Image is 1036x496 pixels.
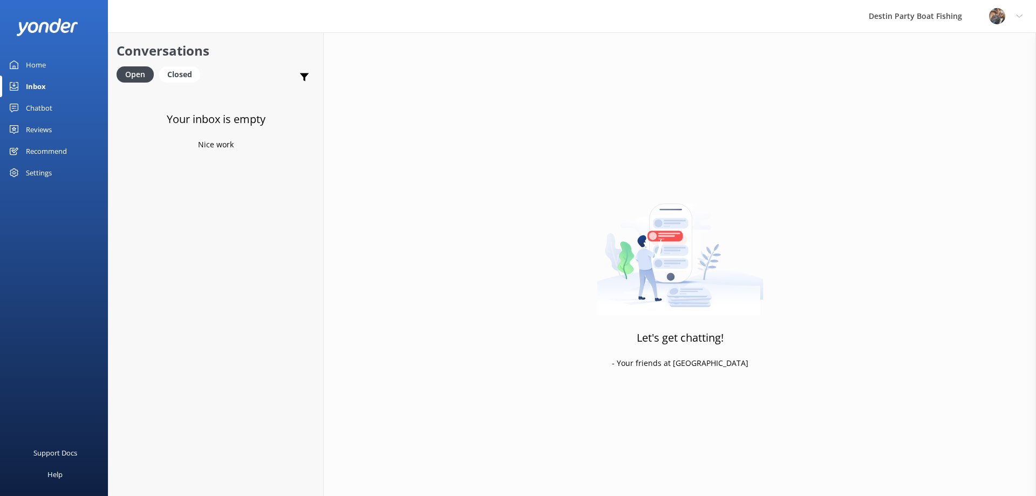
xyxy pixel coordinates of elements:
a: Closed [159,68,206,80]
div: Inbox [26,76,46,97]
p: Nice work [198,139,234,151]
p: - Your friends at [GEOGRAPHIC_DATA] [612,357,748,369]
div: Help [47,464,63,485]
div: Support Docs [33,442,77,464]
img: artwork of a man stealing a conversation from at giant smartphone [597,181,764,316]
div: Settings [26,162,52,184]
a: Open [117,68,159,80]
h3: Your inbox is empty [167,111,265,128]
h3: Let's get chatting! [637,329,724,346]
div: Recommend [26,140,67,162]
div: Reviews [26,119,52,140]
img: yonder-white-logo.png [16,18,78,36]
div: Home [26,54,46,76]
h2: Conversations [117,40,315,61]
img: 250-1666038197.jpg [989,8,1005,24]
div: Closed [159,66,200,83]
div: Chatbot [26,97,52,119]
div: Open [117,66,154,83]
